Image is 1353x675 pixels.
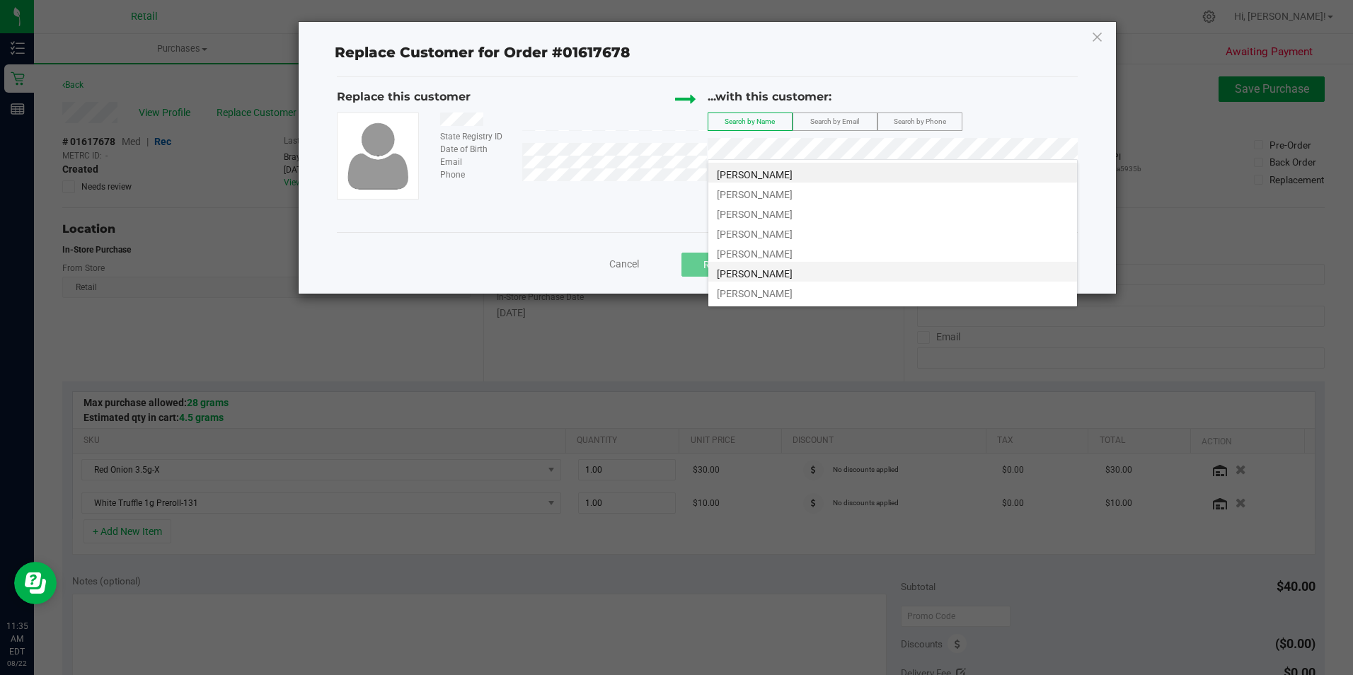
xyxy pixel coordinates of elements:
[708,90,831,103] span: ...with this customer:
[725,117,775,125] span: Search by Name
[430,168,522,181] div: Phone
[340,119,415,192] img: user-icon.png
[14,562,57,604] iframe: Resource center
[609,258,639,270] span: Cancel
[430,130,522,143] div: State Registry ID
[810,117,859,125] span: Search by Email
[326,41,638,65] span: Replace Customer for Order #01617678
[430,143,522,156] div: Date of Birth
[337,90,471,103] span: Replace this customer
[681,253,805,277] button: Replace Customer
[430,156,522,168] div: Email
[894,117,946,125] span: Search by Phone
